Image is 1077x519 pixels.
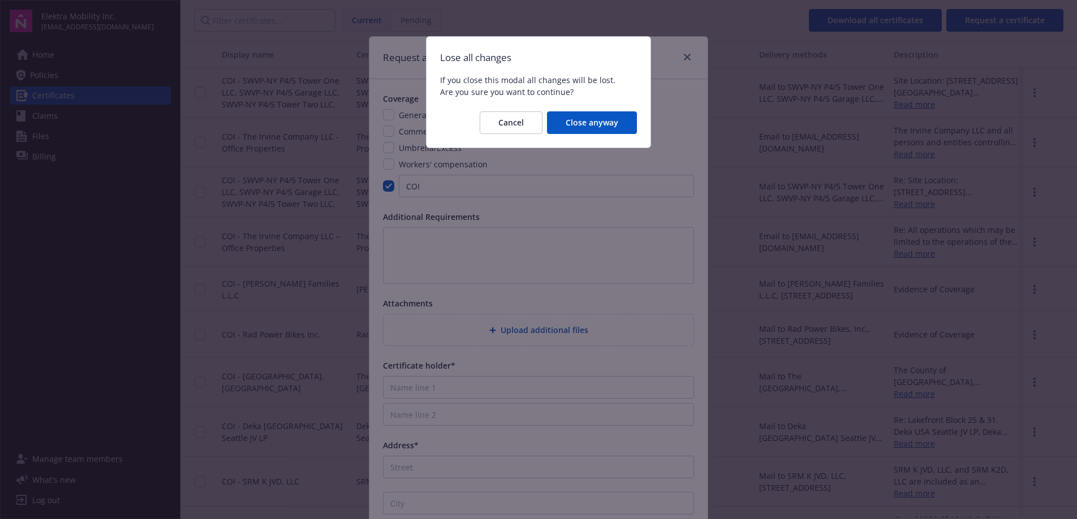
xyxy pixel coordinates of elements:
span: If you close this modal all changes will be lost. [440,74,637,86]
span: Cancel [498,117,524,128]
span: Close anyway [566,117,618,128]
span: Lose all changes [440,50,637,65]
span: Are you sure you want to continue? [440,86,637,98]
button: Cancel [480,111,542,134]
button: Close anyway [547,111,637,134]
